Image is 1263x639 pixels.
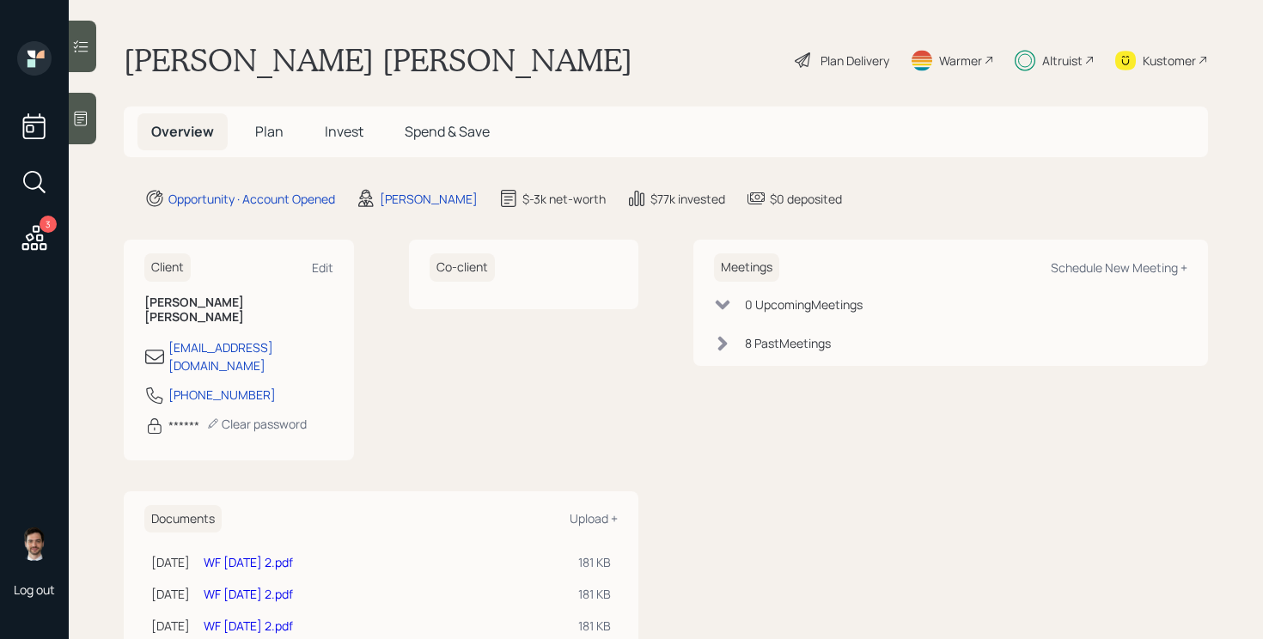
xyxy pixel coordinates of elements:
[206,416,307,432] div: Clear password
[325,122,363,141] span: Invest
[939,52,982,70] div: Warmer
[745,334,831,352] div: 8 Past Meeting s
[40,216,57,233] div: 3
[578,585,611,603] div: 181 KB
[17,526,52,561] img: jonah-coleman-headshot.png
[380,190,478,208] div: [PERSON_NAME]
[255,122,284,141] span: Plan
[1143,52,1196,70] div: Kustomer
[578,553,611,571] div: 181 KB
[1051,259,1187,276] div: Schedule New Meeting +
[124,41,632,79] h1: [PERSON_NAME] [PERSON_NAME]
[151,585,190,603] div: [DATE]
[168,386,276,404] div: [PHONE_NUMBER]
[650,190,725,208] div: $77k invested
[204,618,293,634] a: WF [DATE] 2.pdf
[168,338,333,374] div: [EMAIL_ADDRESS][DOMAIN_NAME]
[745,295,863,313] div: 0 Upcoming Meeting s
[204,586,293,602] a: WF [DATE] 2.pdf
[204,554,293,570] a: WF [DATE] 2.pdf
[522,190,606,208] div: $-3k net-worth
[405,122,490,141] span: Spend & Save
[168,190,335,208] div: Opportunity · Account Opened
[14,581,55,598] div: Log out
[151,553,190,571] div: [DATE]
[430,253,495,282] h6: Co-client
[714,253,779,282] h6: Meetings
[151,617,190,635] div: [DATE]
[770,190,842,208] div: $0 deposited
[570,510,618,526] div: Upload +
[821,52,889,70] div: Plan Delivery
[151,122,214,141] span: Overview
[144,505,222,533] h6: Documents
[144,253,191,282] h6: Client
[312,259,333,276] div: Edit
[578,617,611,635] div: 181 KB
[1042,52,1083,70] div: Altruist
[144,295,333,325] h6: [PERSON_NAME] [PERSON_NAME]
